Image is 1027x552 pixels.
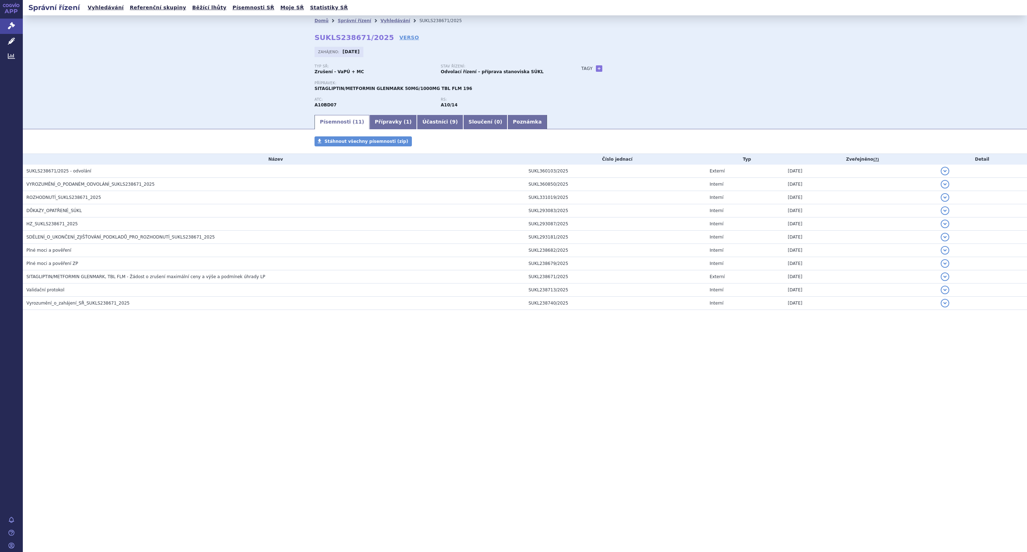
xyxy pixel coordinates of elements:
[525,231,706,244] td: SUKL293181/2025
[784,178,937,191] td: [DATE]
[26,195,101,200] span: ROZHODNUTÍ_SUKLS238671_2025
[784,257,937,270] td: [DATE]
[525,244,706,257] td: SUKL238682/2025
[581,64,593,73] h3: Tagy
[941,246,949,255] button: detail
[525,178,706,191] td: SUKL360850/2025
[315,18,328,23] a: Domů
[325,139,408,144] span: Stáhnout všechny písemnosti (zip)
[315,86,472,91] span: SITAGLIPTIN/METFORMIN GLENMARK 50MG/1000MG TBL FLM 196
[26,301,129,306] span: Vyrozumění_o_zahájení_SŘ_SUKLS238671_2025
[710,195,724,200] span: Interní
[941,220,949,228] button: detail
[941,233,949,241] button: detail
[525,270,706,283] td: SUKL238671/2025
[315,64,434,69] p: Typ SŘ:
[369,115,417,129] a: Přípravky (1)
[417,115,463,129] a: Účastníci (9)
[441,102,458,107] strong: metformin a sitagliptin
[315,33,394,42] strong: SUKLS238671/2025
[941,193,949,202] button: detail
[26,221,78,226] span: HZ_SUKLS238671_2025
[399,34,419,41] a: VERSO
[190,3,229,12] a: Běžící lhůty
[525,191,706,204] td: SUKL331019/2025
[26,261,78,266] span: Plné moci a pověření ZP
[26,274,265,279] span: SITAGLIPTIN/METFORMIN GLENMARK, TBL FLM - Žádost o zrušení maximální ceny a výše a podmínek úhrad...
[941,206,949,215] button: detail
[525,165,706,178] td: SUKL360103/2025
[784,270,937,283] td: [DATE]
[941,259,949,268] button: detail
[380,18,410,23] a: Vyhledávání
[937,154,1027,165] th: Detail
[26,169,91,174] span: SUKLS238671/2025 - odvolání
[941,286,949,294] button: detail
[525,204,706,217] td: SUKL293083/2025
[784,191,937,204] td: [DATE]
[128,3,188,12] a: Referenční skupiny
[784,283,937,297] td: [DATE]
[278,3,306,12] a: Moje SŘ
[26,208,82,213] span: DŮKAZY_OPATŘENÉ_SÚKL
[710,287,724,292] span: Interní
[338,18,371,23] a: Správní řízení
[230,3,276,12] a: Písemnosti SŘ
[26,235,215,240] span: SDĚLENÍ_O_UKONČENÍ_ZJIŠŤOVÁNÍ_PODKLADŮ_PRO_ROZHODNUTÍ_SUKLS238671_2025
[355,119,362,125] span: 11
[315,97,434,102] p: ATC:
[525,283,706,297] td: SUKL238713/2025
[710,169,725,174] span: Externí
[941,272,949,281] button: detail
[710,274,725,279] span: Externí
[406,119,409,125] span: 1
[26,182,155,187] span: VYROZUMĚNÍ_O_PODANÉM_ODVOLÁNÍ_SUKLS238671_2025
[441,97,560,102] p: RS:
[452,119,456,125] span: 9
[941,180,949,189] button: detail
[873,157,879,162] abbr: (?)
[710,221,724,226] span: Interní
[784,231,937,244] td: [DATE]
[26,287,65,292] span: Validační protokol
[419,15,471,26] li: SUKLS238671/2025
[525,217,706,231] td: SUKL293087/2025
[496,119,500,125] span: 0
[710,261,724,266] span: Interní
[507,115,547,129] a: Poznámka
[441,64,560,69] p: Stav řízení:
[86,3,126,12] a: Vyhledávání
[784,244,937,257] td: [DATE]
[941,299,949,307] button: detail
[23,154,525,165] th: Název
[710,182,724,187] span: Interní
[441,69,543,74] strong: Odvolací řízení – příprava stanoviska SÚKL
[315,102,337,107] strong: METFORMIN A SITAGLIPTIN
[784,154,937,165] th: Zveřejněno
[710,248,724,253] span: Interní
[343,49,360,54] strong: [DATE]
[525,297,706,310] td: SUKL238740/2025
[784,165,937,178] td: [DATE]
[525,154,706,165] th: Číslo jednací
[941,167,949,175] button: detail
[525,257,706,270] td: SUKL238679/2025
[784,297,937,310] td: [DATE]
[706,154,784,165] th: Typ
[784,204,937,217] td: [DATE]
[26,248,71,253] span: Plné moci a pověření
[784,217,937,231] td: [DATE]
[308,3,350,12] a: Statistiky SŘ
[315,81,567,85] p: Přípravek:
[463,115,507,129] a: Sloučení (0)
[315,115,369,129] a: Písemnosti (11)
[315,136,412,146] a: Stáhnout všechny písemnosti (zip)
[710,301,724,306] span: Interní
[710,208,724,213] span: Interní
[315,69,364,74] strong: Zrušení - VaPÚ + MC
[596,65,602,72] a: +
[23,2,86,12] h2: Správní řízení
[318,49,341,55] span: Zahájeno:
[710,235,724,240] span: Interní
